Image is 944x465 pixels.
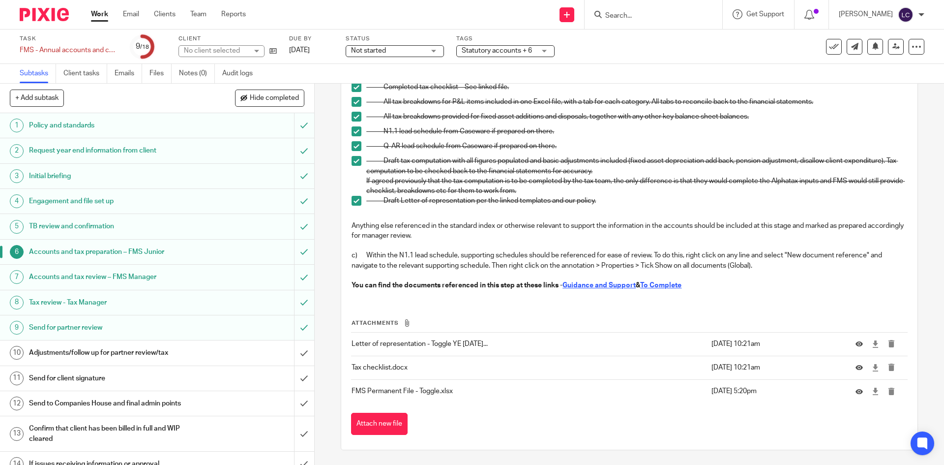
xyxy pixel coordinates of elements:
[352,339,706,349] p: Letter of representation - Toggle YE [DATE]...
[10,119,24,132] div: 1
[872,363,879,372] a: Download
[10,270,24,284] div: 7
[10,220,24,234] div: 5
[352,320,399,326] span: Attachments
[10,346,24,360] div: 10
[29,219,199,234] h1: TB review and confirmation
[352,282,562,289] strong: You can find the documents referenced in this step at these links -
[20,45,118,55] div: FMS - Annual accounts and corporation tax - December 2024
[123,9,139,19] a: Email
[10,245,24,259] div: 6
[10,372,24,385] div: 11
[10,427,24,441] div: 13
[289,47,310,54] span: [DATE]
[29,396,199,411] h1: Send to Companies House and final admin points
[636,282,640,289] strong: &
[91,9,108,19] a: Work
[10,194,24,208] div: 4
[289,35,333,43] label: Due by
[366,141,907,151] p: - Q-AR lead schedule from Caseware if prepared on there.
[839,9,893,19] p: [PERSON_NAME]
[10,321,24,335] div: 9
[63,64,107,83] a: Client tasks
[29,169,199,184] h1: Initial briefing
[29,270,199,284] h1: Accounts and tax review – FMS Manager
[746,11,784,18] span: Get Support
[154,9,176,19] a: Clients
[711,339,841,349] p: [DATE] 10:21am
[10,397,24,410] div: 12
[366,82,907,92] p: - Completed tax checklist – See linked file.
[29,118,199,133] h1: Policy and standards
[29,194,199,209] h1: Engagement and file set up
[604,12,693,21] input: Search
[29,371,199,386] h1: Send for client signature
[456,35,555,43] label: Tags
[149,64,172,83] a: Files
[29,295,199,310] h1: Tax review - Tax Manager
[20,64,56,83] a: Subtasks
[29,345,199,360] h1: Adjustments/follow up for partner review/tax
[346,35,444,43] label: Status
[20,35,118,43] label: Task
[366,112,907,122] p: - All tax breakdowns provided for fixed asset additions and disposals, together with any other ke...
[562,282,636,289] a: Guidance and Support
[898,7,914,23] img: svg%3E
[352,221,907,241] p: Anything else referenced in the standard index or otherwise relevant to support the information i...
[366,97,907,107] p: - All tax breakdowns for P&L items included in one Excel file, with a tab for each category. All ...
[140,44,149,50] small: /18
[29,421,199,446] h1: Confirm that client has been billed in full and WIP cleared
[711,363,841,372] p: [DATE] 10:21am
[351,47,386,54] span: Not started
[10,169,24,183] div: 3
[222,64,260,83] a: Audit logs
[351,413,408,435] button: Attach new file
[115,64,142,83] a: Emails
[352,250,907,271] p: c) Within the N1.1 lead schedule, supporting schedules should be referenced for ease of review. T...
[711,386,841,396] p: [DATE] 5:20pm
[221,9,246,19] a: Reports
[250,94,299,102] span: Hide completed
[136,41,149,52] div: 9
[640,282,681,289] a: To Complete
[179,64,215,83] a: Notes (0)
[190,9,206,19] a: Team
[366,126,907,136] p: - N1.1 lead schedule from Caseware if prepared on there.
[872,339,879,349] a: Download
[10,90,64,106] button: + Add subtask
[10,296,24,310] div: 8
[29,320,199,335] h1: Send for partner review
[178,35,277,43] label: Client
[352,363,706,372] p: Tax checklist.docx
[366,156,907,176] p: - Draft tax computation with all figures populated and basic adjustments included (fixed asset de...
[872,386,879,396] a: Download
[235,90,304,106] button: Hide completed
[20,8,69,21] img: Pixie
[10,144,24,158] div: 2
[366,196,907,206] p: - Draft Letter of representation per the linked templates and our policy.
[462,47,532,54] span: Statutory accounts + 6
[20,45,118,55] div: FMS - Annual accounts and corporation tax - [DATE]
[29,245,199,259] h1: Accounts and tax preparation – FMS Junior
[366,176,907,196] p: If agreed previously that the tax computation is to be completed by the tax team, the only differ...
[184,46,248,56] div: No client selected
[29,143,199,158] h1: Request year end information from client
[352,386,706,396] p: FMS Permanent File - Toggle.xlsx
